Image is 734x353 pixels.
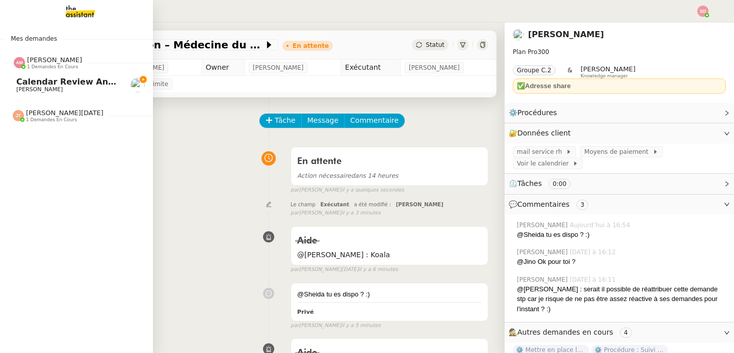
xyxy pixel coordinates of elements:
[517,275,570,284] span: [PERSON_NAME]
[576,200,589,210] nz-tag: 3
[505,174,734,194] div: ⏲️Tâches 0:00
[307,115,338,126] span: Message
[517,179,542,187] span: Tâches
[517,200,569,208] span: Commentaires
[26,117,77,123] span: 1 demandes en cours
[517,248,570,257] span: [PERSON_NAME]
[291,265,398,274] small: [PERSON_NAME][DATE]
[291,321,299,330] span: par
[293,43,329,49] div: En attente
[513,65,556,75] nz-tag: Groupe C.2
[350,115,399,126] span: Commentaire
[259,114,302,128] button: Tâche
[301,114,345,128] button: Message
[291,186,404,195] small: [PERSON_NAME]
[513,29,524,40] img: users%2FrZ9hsAwvZndyAxvpJrwIinY54I42%2Favatar%2FChatGPT%20Image%201%20aou%CC%82t%202025%2C%2011_1...
[130,78,145,92] img: users%2FYpHCMxs0fyev2wOt2XOQMyMzL3F3%2Favatar%2Fb1d7cab4-399e-487a-a9b0-3b1e57580435
[570,275,618,284] span: [DATE] à 16:11
[505,195,734,214] div: 💬Commentaires 3
[509,200,592,208] span: 💬
[517,147,566,157] span: mail service rh
[27,56,82,64] span: [PERSON_NAME]
[297,309,313,315] b: Privé
[517,81,722,91] div: ✅
[275,115,296,126] span: Tâche
[340,60,400,76] td: Exécutant
[509,107,562,119] span: ⚙️
[620,328,632,338] nz-tag: 4
[517,328,613,336] span: Autres demandes en cours
[513,48,537,56] span: Plan Pro
[568,65,572,78] span: &
[528,30,604,39] a: [PERSON_NAME]
[396,202,443,207] span: [PERSON_NAME]
[291,209,299,218] span: par
[13,110,24,121] img: svg
[584,147,652,157] span: Moyens de paiement
[342,209,381,218] span: il y a 3 minutes
[570,248,618,257] span: [DATE] à 16:12
[16,86,63,93] span: [PERSON_NAME]
[548,179,570,189] nz-tag: 0:00
[517,108,557,117] span: Procédures
[297,172,398,179] span: dans 14 heures
[570,221,632,230] span: Aujourd’hui à 16:54
[354,202,391,207] span: a été modifié :
[320,202,349,207] span: Exécutant
[517,158,572,169] span: Voir le calendrier
[517,284,726,314] div: @[PERSON_NAME] : serait il possible de réattribuer cette demande stp car je risque de ne pas être...
[517,221,570,230] span: [PERSON_NAME]
[509,179,579,187] span: ⏲️
[525,82,571,90] strong: Adresse share
[297,172,351,179] span: Action nécessaire
[297,157,342,166] span: En attente
[291,209,381,218] small: [PERSON_NAME]
[505,322,734,342] div: 🕵️Autres demandes en cours 4
[505,103,734,123] div: ⚙️Procédures
[14,57,25,68] img: svg
[581,73,628,79] span: Knowledge manager
[16,77,338,87] span: Calendar Review and Appointment Confirmation - 11 septembre 2025
[505,123,734,143] div: 🔐Données client
[26,109,103,117] span: [PERSON_NAME][DATE]
[509,328,636,336] span: 🕵️
[359,265,398,274] span: il y a 6 minutes
[509,127,575,139] span: 🔐
[291,265,299,274] span: par
[517,230,726,240] div: @Sheida tu es dispo ? :)
[697,6,709,17] img: svg
[291,186,299,195] span: par
[291,321,381,330] small: [PERSON_NAME]
[201,60,244,76] td: Owner
[581,65,636,78] app-user-label: Knowledge manager
[342,186,404,195] span: il y a quelques secondes
[517,257,726,267] div: @Jino Ok pour toi ?
[53,40,264,50] span: Suivi réintégration – Médecine du travail (PST35) + paiements effectués
[409,63,460,73] span: [PERSON_NAME]
[517,129,571,137] span: Données client
[344,114,405,128] button: Commentaire
[581,65,636,73] span: [PERSON_NAME]
[426,41,444,48] span: Statut
[297,289,482,300] div: @Sheida tu es dispo ? :)
[537,48,549,56] span: 300
[291,202,316,207] span: Le champ
[27,64,78,70] span: 1 demandes en cours
[5,34,63,44] span: Mes demandes
[253,63,304,73] span: [PERSON_NAME]
[297,236,317,246] span: Aide
[342,321,381,330] span: il y a 5 minutes
[297,249,482,261] span: @[PERSON_NAME] : Koala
